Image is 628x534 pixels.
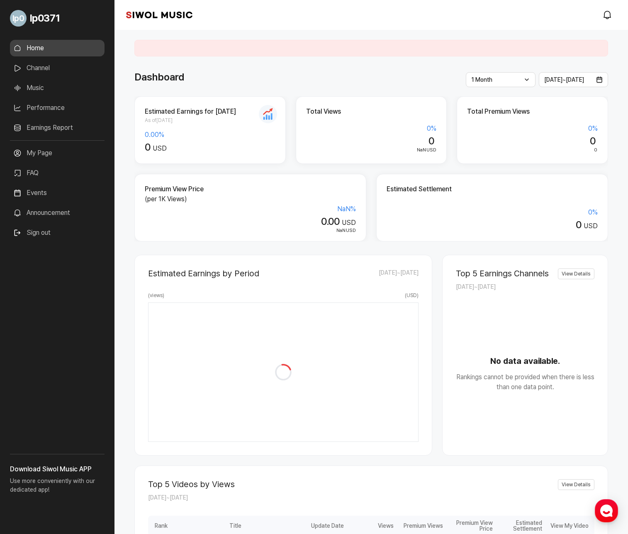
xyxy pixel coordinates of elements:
[306,107,437,117] h2: Total Views
[387,184,598,194] h2: Estimated Settlement
[306,124,437,134] div: 0 %
[145,141,275,154] div: USD
[379,268,419,278] span: [DATE] ~ [DATE]
[145,117,275,124] span: As of [DATE]
[148,292,164,299] span: ( views )
[428,135,434,147] span: 0
[148,268,259,278] h2: Estimated Earnings by Period
[10,145,105,161] a: My Page
[321,215,339,227] span: 0.00
[539,72,609,87] button: [DATE]~[DATE]
[306,146,437,154] div: USD
[145,216,356,228] div: USD
[10,165,105,181] a: FAQ
[134,70,184,85] h1: Dashboard
[10,40,105,56] a: Home
[148,479,235,489] h2: Top 5 Videos by Views
[387,219,598,231] div: USD
[145,227,356,234] div: USD
[336,227,346,233] span: NaN
[145,107,275,117] h2: Estimated Earnings for [DATE]
[417,147,426,153] span: NaN
[21,276,36,282] span: Home
[594,147,597,153] span: 0
[456,372,594,392] p: Rankings cannot be provided when there is less than one data point.
[10,185,105,201] a: Events
[10,80,105,96] a: Music
[107,263,159,284] a: Settings
[467,107,598,117] h2: Total Premium Views
[544,76,584,83] span: [DATE] ~ [DATE]
[10,7,105,30] a: Go to My Profile
[10,205,105,221] a: Announcement
[2,263,55,284] a: Home
[30,11,60,26] span: lp0371
[69,276,93,283] span: Messages
[558,479,594,490] a: View Details
[55,263,107,284] a: Messages
[600,7,616,23] a: modal.notifications
[456,355,594,367] strong: No data available.
[10,119,105,136] a: Earnings Report
[148,494,188,501] span: [DATE] ~ [DATE]
[590,135,595,147] span: 0
[10,474,105,501] p: Use more conveniently with our dedicated app!
[467,124,598,134] div: 0 %
[10,224,54,241] button: Sign out
[145,204,356,214] div: NaN %
[456,283,496,290] span: [DATE] ~ [DATE]
[456,268,549,278] h2: Top 5 Earnings Channels
[145,141,150,153] span: 0
[405,292,419,299] span: ( USD )
[387,207,598,217] div: 0 %
[145,194,356,204] p: (per 1K Views)
[10,60,105,76] a: Channel
[10,100,105,116] a: Performance
[145,130,275,140] div: 0.00 %
[145,184,356,194] h2: Premium View Price
[558,268,594,279] a: View Details
[123,276,143,282] span: Settings
[10,464,105,474] h3: Download Siwol Music APP
[471,76,492,83] span: 1 Month
[576,219,581,231] span: 0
